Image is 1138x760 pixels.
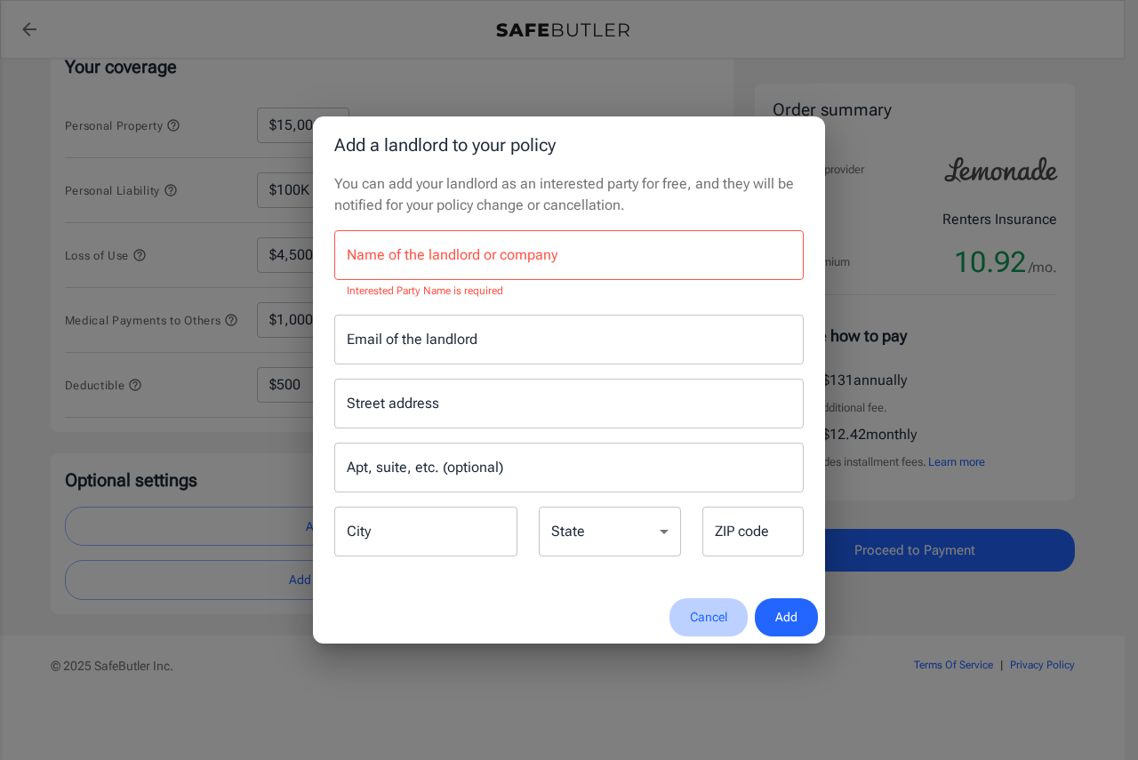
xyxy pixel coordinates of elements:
[313,116,825,173] h2: Add a landlord to your policy
[775,606,797,628] span: Add
[334,173,804,216] p: You can add your landlord as an interested party for free, and they will be notified for your pol...
[755,598,818,636] button: Add
[669,598,748,636] button: Cancel
[347,283,791,300] p: Interested Party Name is required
